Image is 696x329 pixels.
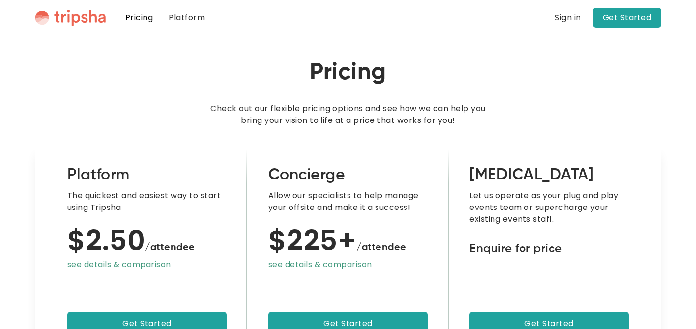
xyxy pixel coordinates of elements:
[268,241,428,271] a: $225+/attendeesee details & comparison
[469,241,629,257] div: Enquire for price
[67,241,227,271] a: $2.50/attendeesee details & comparison
[268,190,428,213] div: Allow our specialists to help manage your offsite and make it a success!
[67,241,227,255] div: $2.50
[67,190,227,213] div: The quickest and easiest way to start using Tripsha
[593,8,661,28] a: Get Started
[145,243,195,253] span: /attendee
[35,9,106,26] a: home
[356,243,406,253] span: /attendee
[268,259,428,270] div: see details & comparison
[555,14,581,22] div: Sign in
[67,165,227,185] h2: Platform
[555,12,581,24] a: Sign in
[469,165,629,185] h2: [MEDICAL_DATA]
[207,103,489,126] p: Check out our flexible pricing options and see how we can help you bring your vision to life at a...
[310,59,386,87] h1: Pricing
[268,165,428,185] h2: Concierge
[268,241,428,255] div: $225+
[67,259,227,270] div: see details & comparison
[469,190,629,225] div: Let us operate as your plug and play events team or supercharge your existing events staff.
[35,9,106,26] img: Tripsha Logo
